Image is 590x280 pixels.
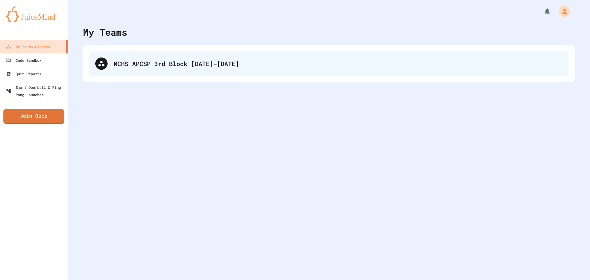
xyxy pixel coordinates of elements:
div: Code Sandbox [6,57,41,64]
div: Quiz Reports [6,70,41,77]
div: My Teams/Classes [6,43,50,50]
div: My Teams [83,25,127,39]
div: Smart Doorbell & Ping Pong Launcher [6,84,65,98]
a: Join Quiz [3,109,64,124]
div: My Account [553,4,572,18]
div: MCHS APCSP 3rd Block [DATE]-[DATE] [89,51,568,76]
div: MCHS APCSP 3rd Block [DATE]-[DATE] [114,59,562,68]
div: My Notifications [532,6,553,17]
img: logo-orange.svg [6,6,61,22]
